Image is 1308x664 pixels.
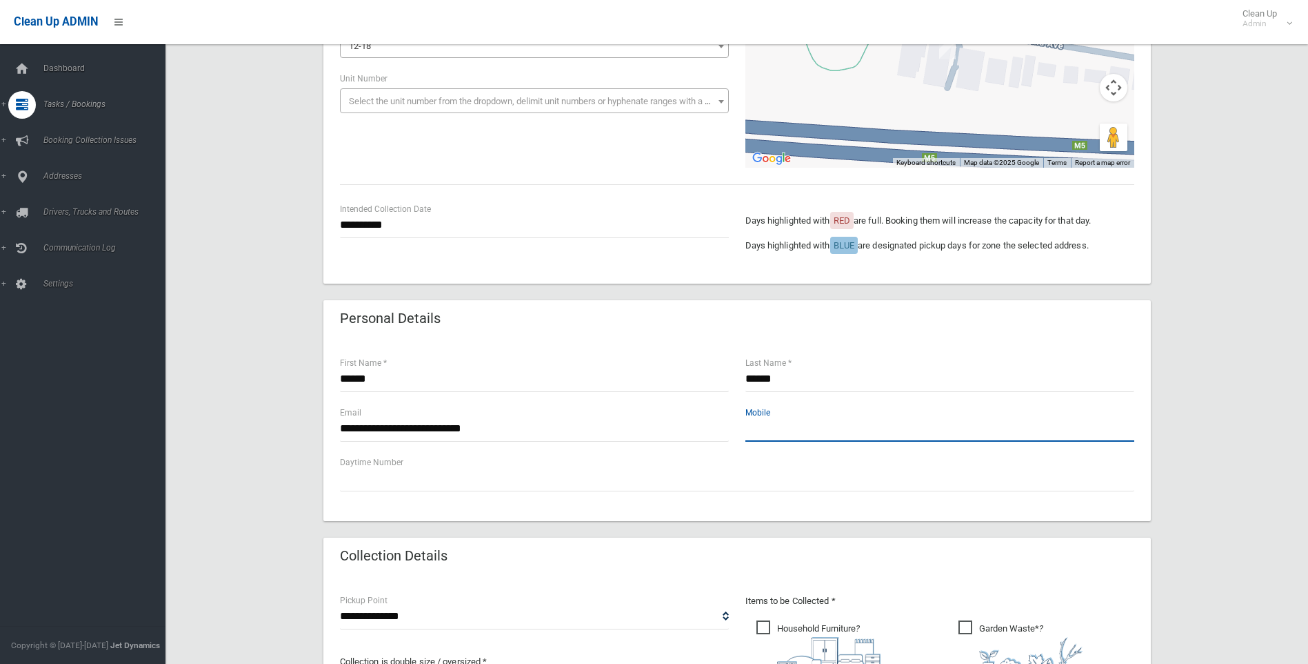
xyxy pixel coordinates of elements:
span: Drivers, Trucks and Routes [39,207,176,217]
button: Drag Pegman onto the map to open Street View [1100,124,1127,151]
span: Communication Log [39,243,176,253]
span: 12-18 [349,41,371,51]
span: Select the unit number from the dropdown, delimit unit numbers or hyphenate ranges with a comma [349,96,734,106]
span: Settings [39,279,176,289]
button: Keyboard shortcuts [896,158,956,168]
span: BLUE [834,240,854,251]
p: Items to be Collected * [745,593,1134,609]
span: Booking Collection Issues [39,135,176,145]
button: Map camera controls [1100,74,1127,101]
span: Map data ©2025 Google [964,159,1039,166]
span: Clean Up ADMIN [14,15,98,28]
span: RED [834,215,850,226]
small: Admin [1242,19,1277,29]
a: Open this area in Google Maps (opens a new window) [749,150,794,168]
span: Addresses [39,171,176,181]
span: Clean Up [1236,8,1291,29]
strong: Jet Dynamics [110,641,160,650]
header: Collection Details [323,543,464,569]
p: Days highlighted with are designated pickup days for zone the selected address. [745,237,1134,254]
a: Report a map error [1075,159,1130,166]
div: 12-18 Arilla Avenue, RIVERWOOD NSW 2210 [939,36,956,59]
span: Copyright © [DATE]-[DATE] [11,641,108,650]
p: Days highlighted with are full. Booking them will increase the capacity for that day. [745,213,1134,229]
img: Google [749,150,794,168]
span: 12-18 [343,37,725,56]
a: Terms (opens in new tab) [1047,159,1067,166]
header: Personal Details [323,305,457,332]
span: Tasks / Bookings [39,99,176,109]
span: Dashboard [39,64,176,73]
span: 12-18 [340,33,729,58]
